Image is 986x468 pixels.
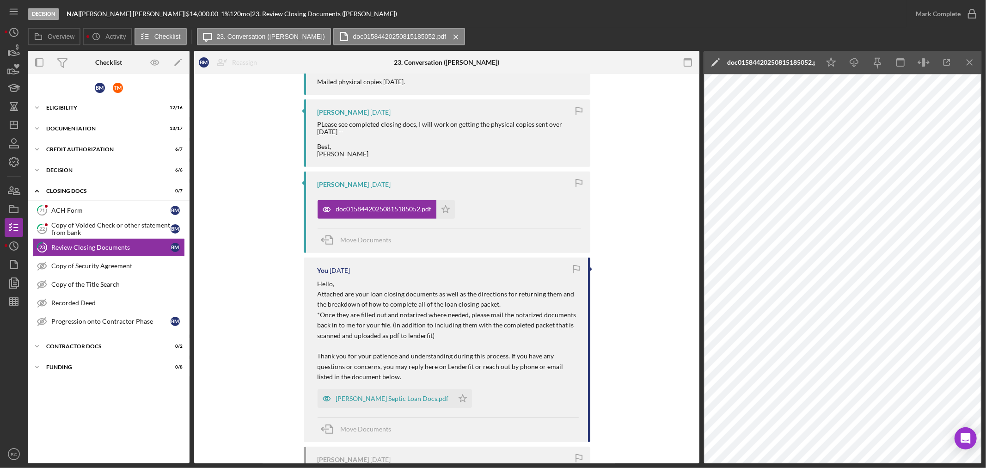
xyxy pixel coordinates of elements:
[46,167,159,173] div: Decision
[330,267,350,274] time: 2025-08-15 18:23
[28,8,59,20] div: Decision
[916,5,961,23] div: Mark Complete
[250,10,397,18] div: | 23. Review Closing Documents ([PERSON_NAME])
[51,222,171,236] div: Copy of Voided Check or other statement from bank
[46,105,159,111] div: Eligibility
[166,344,183,349] div: 0 / 2
[197,28,331,45] button: 23. Conversation ([PERSON_NAME])
[336,395,449,402] div: [PERSON_NAME] Septic Loan Docs.pdf
[341,236,392,244] span: Move Documents
[371,181,391,188] time: 2025-08-16 00:41
[318,228,401,252] button: Move Documents
[5,445,23,463] button: RC
[166,188,183,194] div: 0 / 7
[371,456,391,463] time: 2025-05-31 00:16
[336,205,432,213] div: doc01584420250815185052.pdf
[51,281,184,288] div: Copy of the Title Search
[171,317,180,326] div: B M
[232,53,257,72] div: Reassign
[67,10,78,18] b: N/A
[166,364,183,370] div: 0 / 8
[32,294,185,312] a: Recorded Deed
[32,201,185,220] a: 21ACH FormBM
[318,279,579,289] p: Hello,
[194,53,266,72] button: BMReassign
[171,206,180,215] div: B M
[39,226,45,232] tspan: 22
[46,344,159,349] div: Contractor Docs
[51,244,171,251] div: Review Closing Documents
[171,224,180,234] div: B M
[171,243,180,252] div: B M
[166,147,183,152] div: 6 / 7
[318,456,369,463] div: [PERSON_NAME]
[11,452,17,457] text: RC
[46,188,159,194] div: CLOSING DOCS
[318,78,405,86] div: Mailed physical copies [DATE].
[318,289,579,310] p: Attached are your loan closing documents as well as the directions for returning them and the bre...
[955,427,977,450] div: Open Intercom Messenger
[32,220,185,238] a: 22Copy of Voided Check or other statement from bankBM
[318,267,329,274] div: You
[318,181,369,188] div: [PERSON_NAME]
[39,244,45,250] tspan: 23
[46,126,159,131] div: Documentation
[67,10,80,18] div: |
[80,10,186,18] div: [PERSON_NAME] [PERSON_NAME] |
[105,33,126,40] label: Activity
[186,10,221,18] div: $14,000.00
[32,257,185,275] a: Copy of Security Agreement
[46,364,159,370] div: Funding
[32,238,185,257] a: 23Review Closing DocumentsBM
[51,318,171,325] div: Progression onto Contractor Phase
[51,299,184,307] div: Recorded Deed
[51,207,171,214] div: ACH Form
[95,59,122,66] div: Checklist
[46,147,159,152] div: CREDIT AUTHORIZATION
[28,28,80,45] button: Overview
[318,351,579,382] p: Thank you for your patience and understanding during this process. If you have any questions or c...
[83,28,132,45] button: Activity
[39,207,45,213] tspan: 21
[166,126,183,131] div: 13 / 17
[95,83,105,93] div: B M
[217,33,325,40] label: 23. Conversation ([PERSON_NAME])
[333,28,465,45] button: doc01584420250815185052.pdf
[906,5,981,23] button: Mark Complete
[113,83,123,93] div: T M
[32,312,185,331] a: Progression onto Contractor PhaseBM
[230,10,250,18] div: 120 mo
[154,33,181,40] label: Checklist
[166,105,183,111] div: 12 / 16
[727,59,815,66] div: doc01584420250815185052.pdf
[51,262,184,270] div: Copy of Security Agreement
[135,28,187,45] button: Checklist
[318,389,472,408] button: [PERSON_NAME] Septic Loan Docs.pdf
[353,33,447,40] label: doc01584420250815185052.pdf
[341,425,392,433] span: Move Documents
[394,59,499,66] div: 23. Conversation ([PERSON_NAME])
[166,167,183,173] div: 6 / 6
[32,275,185,294] a: Copy of the Title Search
[318,121,581,158] div: PLease see completed closing docs, I will work on getting the physical copies sent over [DATE] --...
[318,200,455,219] button: doc01584420250815185052.pdf
[221,10,230,18] div: 1 %
[318,418,401,441] button: Move Documents
[371,109,391,116] time: 2025-08-16 00:41
[199,57,209,68] div: B M
[48,33,74,40] label: Overview
[318,109,369,116] div: [PERSON_NAME]
[318,310,579,341] p: *Once they are filled out and notarized where needed, please mail the notarized documents back in...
